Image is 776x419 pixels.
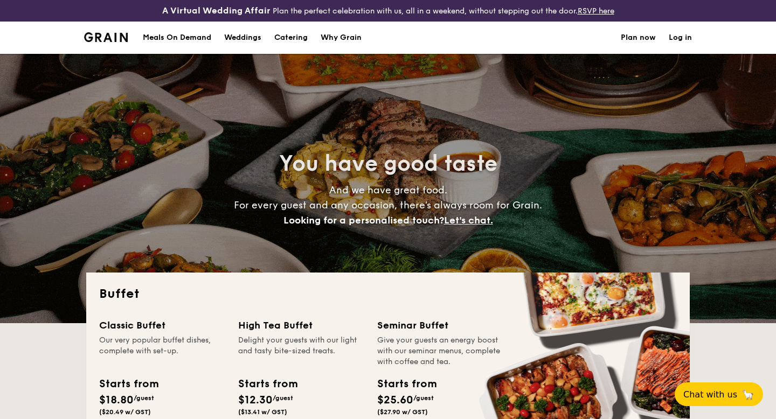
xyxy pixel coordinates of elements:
h2: Buffet [99,285,677,303]
span: /guest [134,394,154,402]
div: Our very popular buffet dishes, complete with set-up. [99,335,225,367]
div: Plan the perfect celebration with us, all in a weekend, without stepping out the door. [129,4,647,17]
span: /guest [273,394,293,402]
a: Weddings [218,22,268,54]
a: Logotype [84,32,128,42]
h1: Catering [274,22,308,54]
img: Grain [84,32,128,42]
div: Weddings [224,22,261,54]
span: ($27.90 w/ GST) [377,408,428,416]
div: Why Grain [321,22,362,54]
a: Plan now [621,22,656,54]
span: $12.30 [238,394,273,407]
span: And we have great food. For every guest and any occasion, there’s always room for Grain. [234,184,542,226]
a: Catering [268,22,314,54]
a: Meals On Demand [136,22,218,54]
div: Starts from [238,376,297,392]
div: Meals On Demand [143,22,211,54]
button: Chat with us🦙 [675,382,763,406]
div: High Tea Buffet [238,318,364,333]
span: ($13.41 w/ GST) [238,408,287,416]
span: ($20.49 w/ GST) [99,408,151,416]
div: Starts from [99,376,158,392]
span: $25.60 [377,394,413,407]
div: Starts from [377,376,436,392]
span: Looking for a personalised touch? [283,214,444,226]
span: 🦙 [742,388,754,401]
h4: A Virtual Wedding Affair [162,4,271,17]
span: Chat with us [683,389,737,400]
span: Let's chat. [444,214,493,226]
div: Seminar Buffet [377,318,503,333]
a: RSVP here [578,6,614,16]
div: Classic Buffet [99,318,225,333]
span: $18.80 [99,394,134,407]
span: You have good taste [279,151,497,177]
a: Why Grain [314,22,368,54]
div: Delight your guests with our light and tasty bite-sized treats. [238,335,364,367]
span: /guest [413,394,434,402]
a: Log in [669,22,692,54]
div: Give your guests an energy boost with our seminar menus, complete with coffee and tea. [377,335,503,367]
